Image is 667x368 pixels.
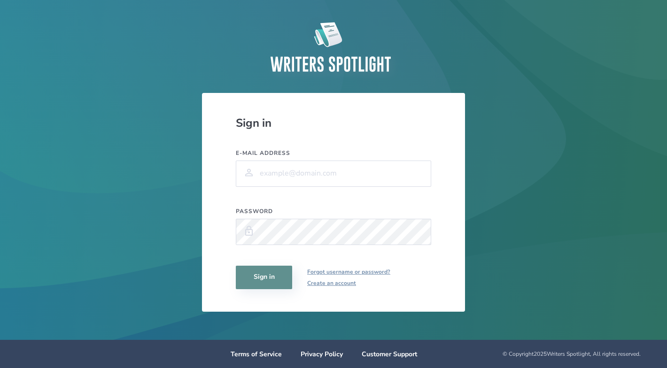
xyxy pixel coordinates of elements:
[301,350,343,359] a: Privacy Policy
[236,115,431,130] div: Sign in
[307,266,390,277] a: Forgot username or password?
[362,350,417,359] a: Customer Support
[236,266,292,289] button: Sign in
[236,207,431,215] label: Password
[307,277,390,289] a: Create an account
[231,350,282,359] a: Terms of Service
[236,161,431,187] input: example@domain.com
[236,149,431,157] label: E-mail address
[430,350,641,358] div: © Copyright 2025 Writers Spotlight, All rights reserved.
